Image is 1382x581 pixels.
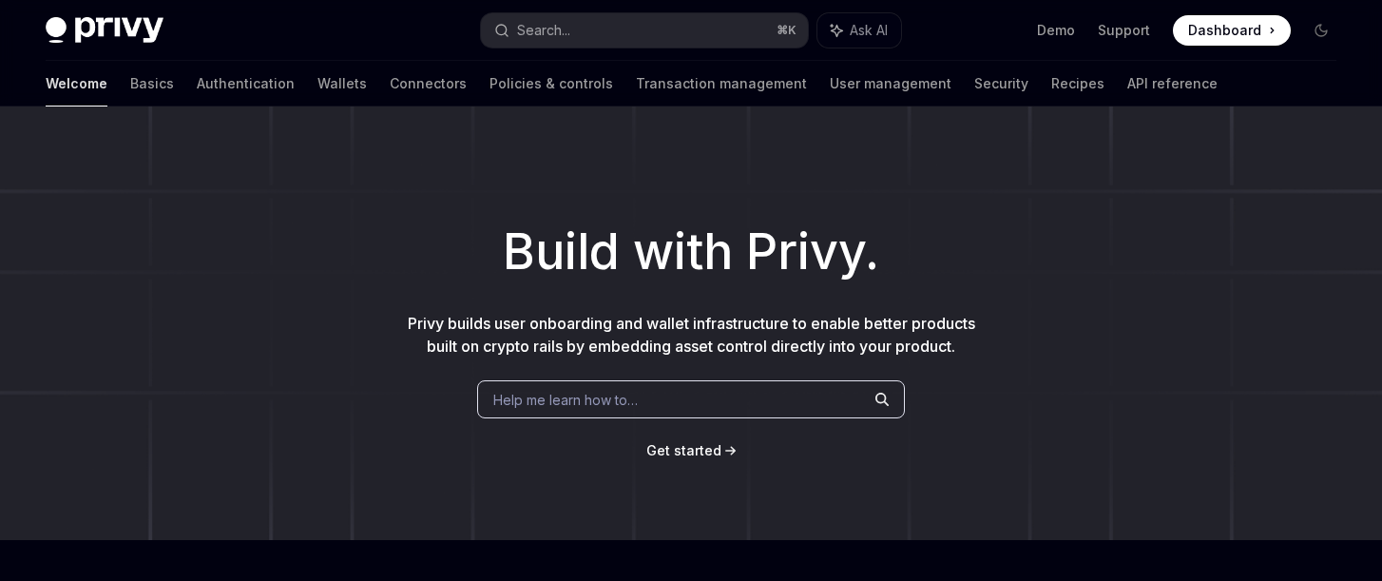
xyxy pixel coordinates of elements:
[1051,61,1104,107] a: Recipes
[1173,15,1291,46] a: Dashboard
[517,19,570,42] div: Search...
[974,61,1028,107] a: Security
[481,13,808,48] button: Search...⌘K
[1037,21,1075,40] a: Demo
[46,17,163,44] img: dark logo
[646,441,721,460] a: Get started
[1306,15,1336,46] button: Toggle dark mode
[1188,21,1261,40] span: Dashboard
[646,442,721,458] span: Get started
[1127,61,1218,107] a: API reference
[390,61,467,107] a: Connectors
[850,21,888,40] span: Ask AI
[817,13,901,48] button: Ask AI
[1098,21,1150,40] a: Support
[317,61,367,107] a: Wallets
[777,23,797,38] span: ⌘ K
[636,61,807,107] a: Transaction management
[830,61,951,107] a: User management
[30,215,1352,289] h1: Build with Privy.
[197,61,295,107] a: Authentication
[489,61,613,107] a: Policies & controls
[408,314,975,356] span: Privy builds user onboarding and wallet infrastructure to enable better products built on crypto ...
[493,390,638,410] span: Help me learn how to…
[46,61,107,107] a: Welcome
[130,61,174,107] a: Basics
